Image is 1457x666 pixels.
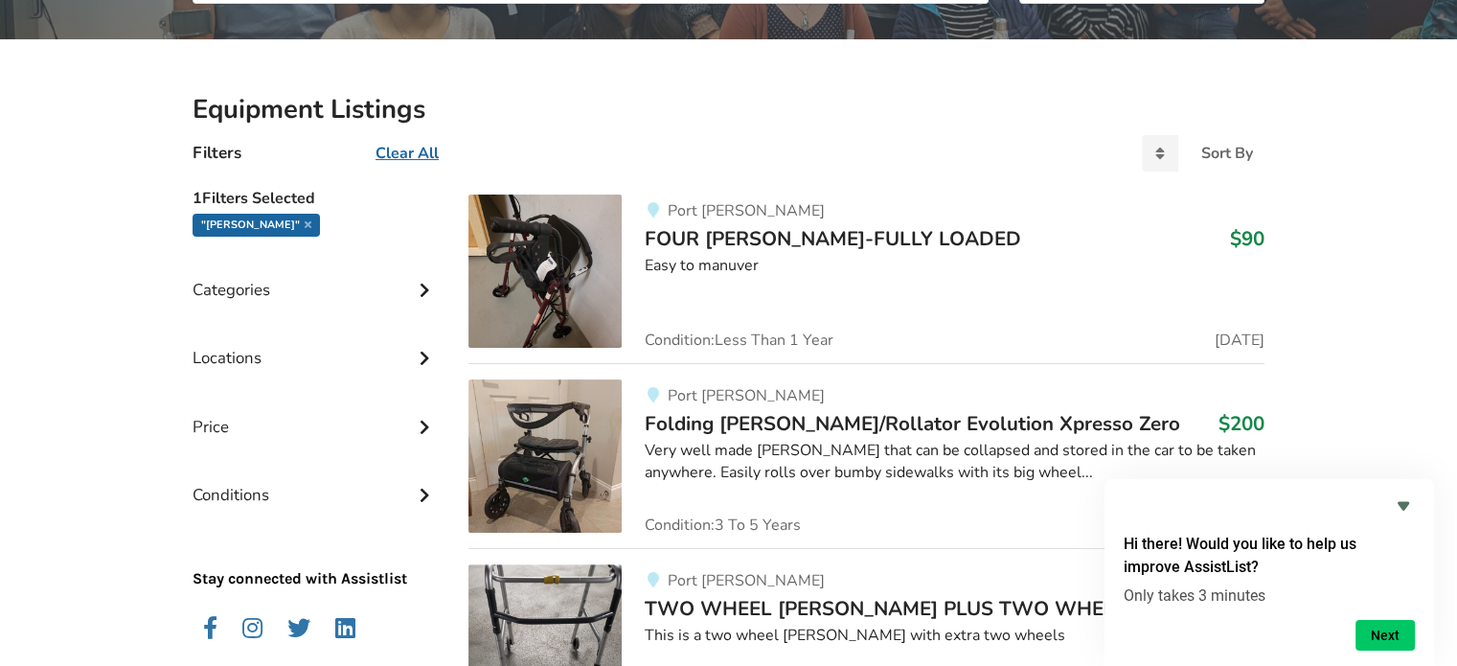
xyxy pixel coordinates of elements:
[645,255,1264,277] div: Easy to manuver
[645,333,833,348] span: Condition: Less Than 1 Year
[468,195,1264,363] a: mobility-four whell walker-fully loadedPort [PERSON_NAME]FOUR [PERSON_NAME]-FULLY LOADED$90Easy t...
[193,379,438,447] div: Price
[645,517,801,533] span: Condition: 3 To 5 Years
[1218,411,1264,436] h3: $200
[193,142,241,164] h4: Filters
[376,143,439,164] u: Clear All
[193,515,438,590] p: Stay connected with Assistlist
[1124,586,1415,605] p: Only takes 3 minutes
[645,410,1180,437] span: Folding [PERSON_NAME]/Rollator Evolution Xpresso Zero
[667,570,824,591] span: Port [PERSON_NAME]
[645,625,1264,647] div: This is a two wheel [PERSON_NAME] with extra two wheels
[645,225,1021,252] span: FOUR [PERSON_NAME]-FULLY LOADED
[1124,533,1415,579] h2: Hi there! Would you like to help us improve AssistList?
[645,440,1264,484] div: Very well made [PERSON_NAME] that can be collapsed and stored in the car to be taken anywhere. Ea...
[1201,146,1253,161] div: Sort By
[468,379,622,533] img: mobility-folding walker/rollator evolution xpresso zero
[1392,494,1415,517] button: Hide survey
[667,385,824,406] span: Port [PERSON_NAME]
[468,363,1264,548] a: mobility-folding walker/rollator evolution xpresso zeroPort [PERSON_NAME]Folding [PERSON_NAME]/Ro...
[193,241,438,310] div: Categories
[193,179,438,214] h5: 1 Filters Selected
[193,447,438,515] div: Conditions
[193,214,320,237] div: "[PERSON_NAME]"
[1230,226,1264,251] h3: $90
[1124,494,1415,651] div: Hi there! Would you like to help us improve AssistList?
[468,195,622,348] img: mobility-four whell walker-fully loaded
[645,595,1139,622] span: TWO WHEEL [PERSON_NAME] PLUS TWO WHEELS
[1215,333,1264,348] span: [DATE]
[667,200,824,221] span: Port [PERSON_NAME]
[193,310,438,378] div: Locations
[1355,620,1415,651] button: Next question
[193,93,1264,126] h2: Equipment Listings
